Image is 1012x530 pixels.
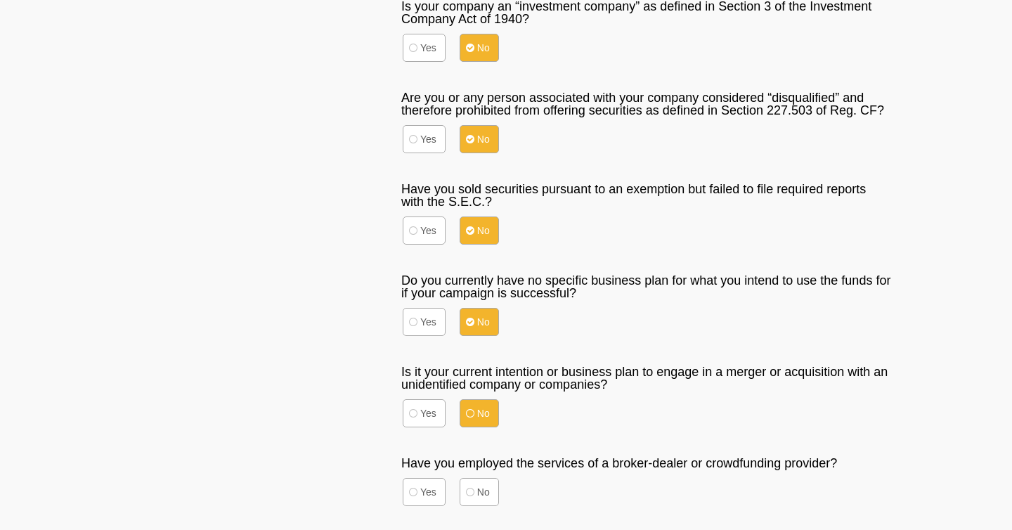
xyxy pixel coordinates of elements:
label: No [460,125,499,153]
label: Yes [403,308,446,336]
label: No [460,399,499,427]
label: Have you employed the services of a broker-dealer or crowdfunding provider? [401,457,891,470]
label: No [460,308,499,336]
label: Have you sold securities pursuant to an exemption but failed to file required reports with the S.... [401,183,891,208]
label: Are you or any person associated with your company considered “disqualified” and therefore prohib... [401,91,891,117]
label: Yes [403,478,446,506]
label: No [460,216,499,245]
label: Is it your current intention or business plan to engage in a merger or acquisition with an uniden... [401,366,891,391]
label: Yes [403,125,446,153]
label: Yes [403,34,446,62]
label: Yes [403,399,446,427]
label: No [460,34,499,62]
label: Yes [403,216,446,245]
label: No [460,478,499,506]
label: Do you currently have no specific business plan for what you intend to use the funds for if your ... [401,274,891,299]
